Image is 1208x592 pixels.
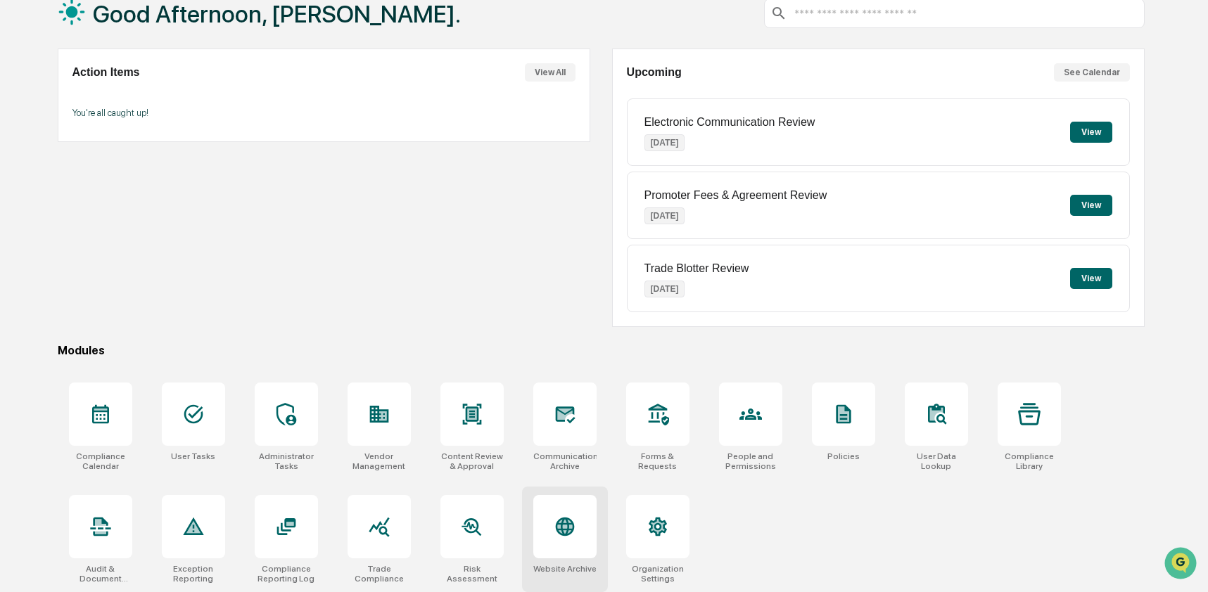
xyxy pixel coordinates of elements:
div: Start new chat [48,108,231,122]
div: Vendor Management [348,451,411,471]
button: View [1070,268,1112,289]
div: We're available if you need us! [48,122,178,133]
a: 🗄️Attestations [96,172,180,197]
p: [DATE] [644,207,685,224]
div: 🗄️ [102,179,113,190]
div: User Data Lookup [905,451,968,471]
h2: Action Items [72,66,140,79]
div: Administrator Tasks [255,451,318,471]
button: View All [525,63,576,82]
div: Content Review & Approval [440,451,504,471]
div: Audit & Document Logs [69,564,132,584]
div: Compliance Calendar [69,451,132,471]
button: View [1070,122,1112,143]
div: Modules [58,344,1145,357]
div: User Tasks [171,451,215,461]
span: Attestations [116,177,174,191]
p: How can we help? [14,30,256,52]
a: 🖐️Preclearance [8,172,96,197]
div: Communications Archive [533,451,597,471]
div: Compliance Library [998,451,1061,471]
p: [DATE] [644,281,685,297]
span: Pylon [140,238,170,249]
iframe: Open customer support [1163,546,1201,584]
div: Exception Reporting [162,564,225,584]
div: Organization Settings [626,564,689,584]
h2: Upcoming [627,66,682,79]
p: You're all caught up! [72,108,576,118]
img: 1746055101610-c473b297-6a78-478c-a979-82029cc54cd1 [14,108,39,133]
div: Policies [827,451,860,461]
button: See Calendar [1054,63,1130,82]
div: Trade Compliance [348,564,411,584]
a: 🔎Data Lookup [8,198,94,224]
p: Promoter Fees & Agreement Review [644,189,827,202]
p: [DATE] [644,134,685,151]
button: View [1070,195,1112,216]
button: Start new chat [239,112,256,129]
div: Compliance Reporting Log [255,564,318,584]
a: Powered byPylon [99,238,170,249]
div: Risk Assessment [440,564,504,584]
span: Preclearance [28,177,91,191]
div: 🔎 [14,205,25,217]
div: Website Archive [533,564,597,574]
div: Forms & Requests [626,451,689,471]
span: Data Lookup [28,204,89,218]
p: Trade Blotter Review [644,262,749,275]
div: 🖐️ [14,179,25,190]
div: People and Permissions [719,451,782,471]
p: Electronic Communication Review [644,116,815,129]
